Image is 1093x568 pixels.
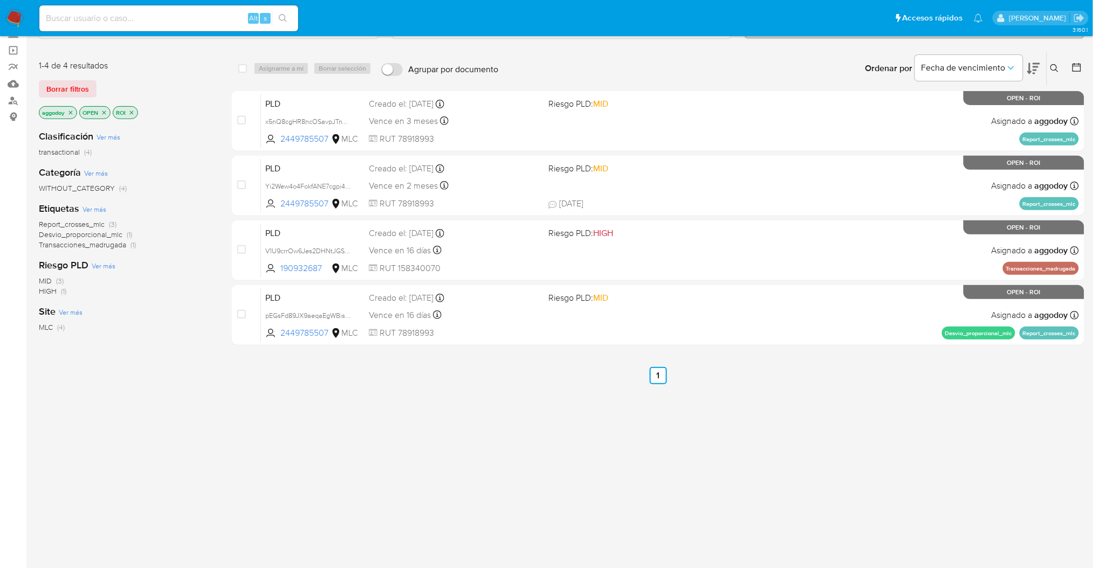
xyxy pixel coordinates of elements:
span: 3.160.1 [1073,25,1088,34]
input: Buscar usuario o caso... [39,11,298,25]
span: s [264,13,267,23]
p: agustina.godoy@mercadolibre.com [1009,13,1070,23]
span: Alt [249,13,258,23]
a: Notificaciones [974,13,983,23]
a: Salir [1074,12,1085,24]
span: Accesos rápidos [903,12,963,24]
button: search-icon [272,11,294,26]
